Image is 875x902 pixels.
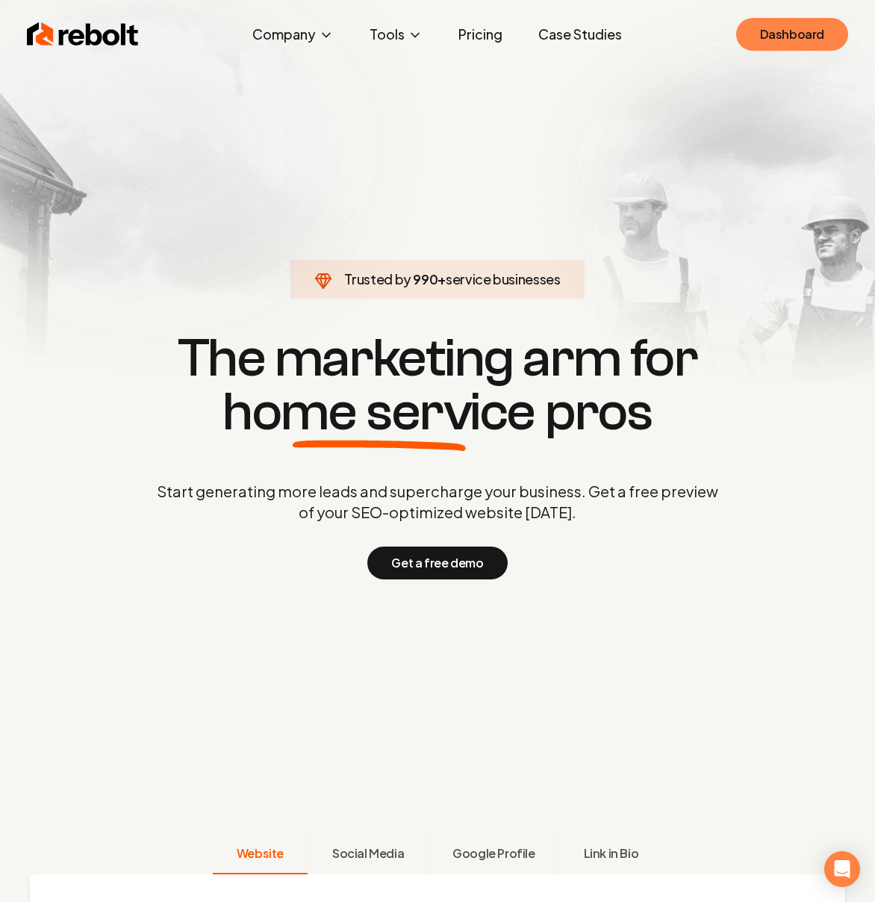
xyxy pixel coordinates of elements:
[237,845,284,862] span: Website
[413,269,437,290] span: 990
[344,270,411,287] span: Trusted by
[367,547,507,579] button: Get a free demo
[154,481,721,523] p: Start generating more leads and supercharge your business. Get a free preview of your SEO-optimiz...
[308,836,428,874] button: Social Media
[446,270,561,287] span: service businesses
[240,19,346,49] button: Company
[332,845,404,862] span: Social Media
[452,845,535,862] span: Google Profile
[446,19,514,49] a: Pricing
[584,845,639,862] span: Link in Bio
[213,836,308,874] button: Website
[428,836,558,874] button: Google Profile
[358,19,435,49] button: Tools
[736,18,848,51] a: Dashboard
[79,332,796,439] h1: The marketing arm for pros
[437,270,446,287] span: +
[526,19,634,49] a: Case Studies
[559,836,663,874] button: Link in Bio
[222,385,535,439] span: home service
[824,851,860,887] div: Open Intercom Messenger
[27,19,139,49] img: Rebolt Logo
